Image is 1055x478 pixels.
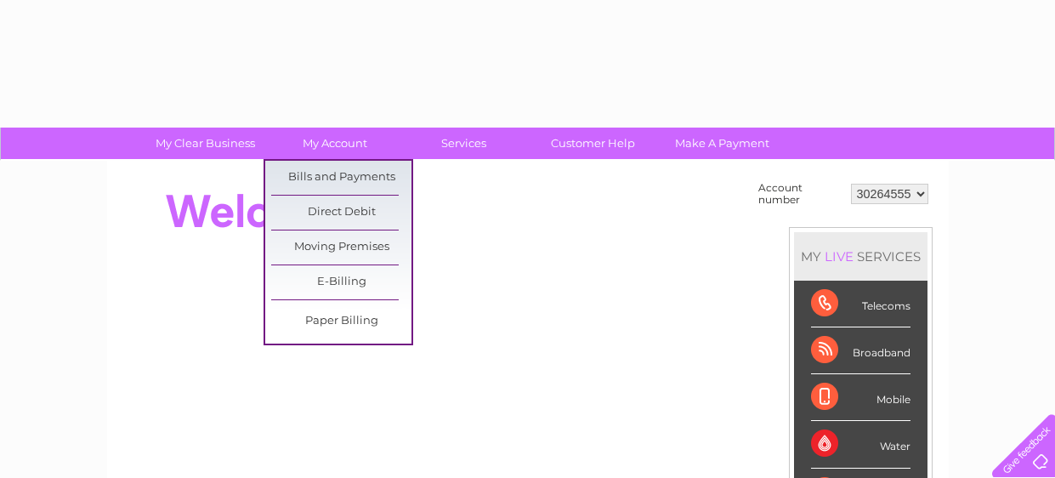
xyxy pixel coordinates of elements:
[811,421,910,468] div: Water
[271,230,411,265] a: Moving Premises
[264,128,405,159] a: My Account
[271,304,411,339] a: Paper Billing
[754,178,847,210] td: Account number
[271,196,411,230] a: Direct Debit
[821,248,857,265] div: LIVE
[811,327,910,374] div: Broadband
[271,161,411,195] a: Bills and Payments
[794,232,927,281] div: MY SERVICES
[523,128,663,159] a: Customer Help
[271,265,411,299] a: E-Billing
[811,281,910,327] div: Telecoms
[135,128,275,159] a: My Clear Business
[652,128,792,159] a: Make A Payment
[811,374,910,421] div: Mobile
[394,128,534,159] a: Services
